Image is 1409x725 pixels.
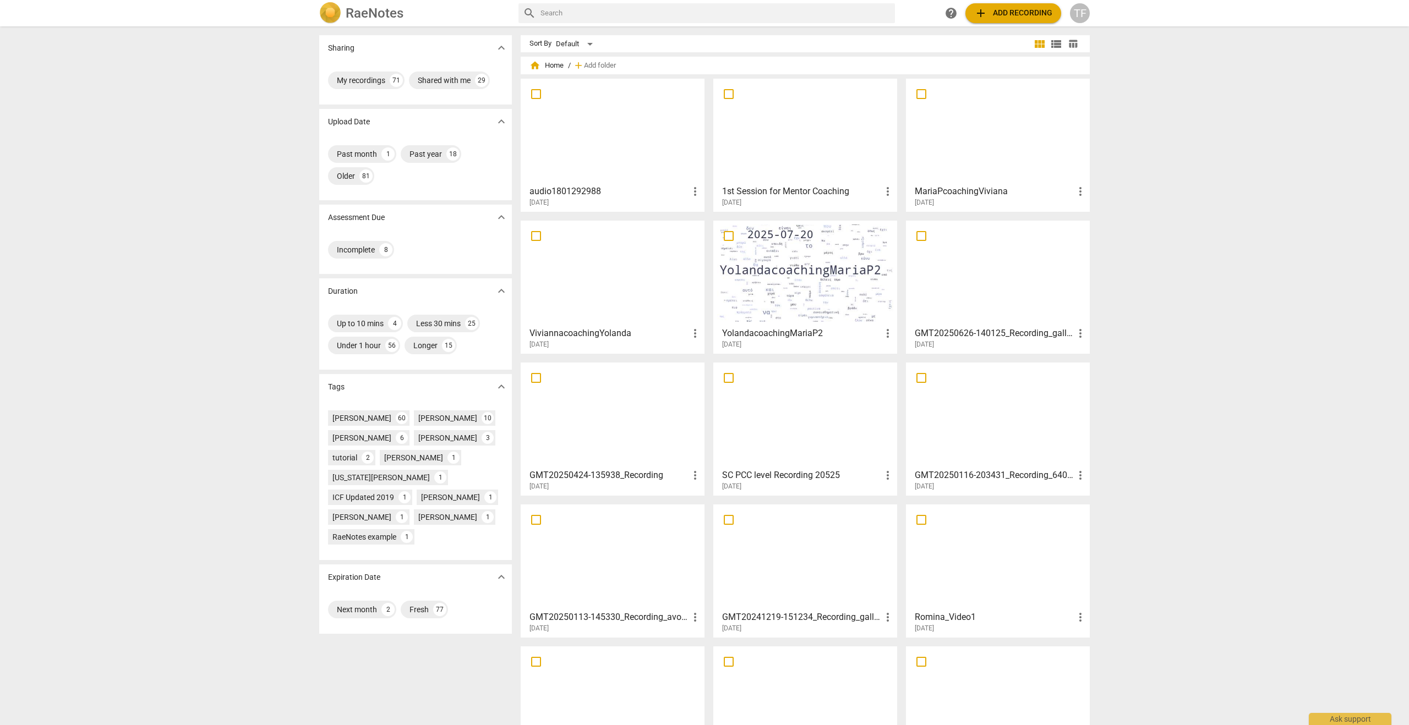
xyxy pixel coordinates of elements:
[1031,36,1048,52] button: Tile view
[362,452,374,464] div: 2
[495,41,508,54] span: expand_more
[717,224,893,349] a: YolandacoachingMariaP2[DATE]
[337,75,385,86] div: My recordings
[529,60,564,71] span: Home
[442,339,455,352] div: 15
[482,511,494,523] div: 1
[974,7,987,20] span: add
[495,284,508,298] span: expand_more
[447,452,460,464] div: 1
[529,185,689,198] h3: audio1801292988
[525,83,701,207] a: audio1801292988[DATE]
[881,611,894,624] span: more_vert
[722,482,741,491] span: [DATE]
[568,62,571,70] span: /
[915,469,1074,482] h3: GMT20250116-203431_Recording_640x360
[529,624,549,633] span: [DATE]
[1074,327,1087,340] span: more_vert
[337,604,377,615] div: Next month
[689,185,702,198] span: more_vert
[328,381,345,393] p: Tags
[910,366,1086,491] a: GMT20250116-203431_Recording_640x360[DATE]
[974,7,1052,20] span: Add recording
[319,2,341,24] img: Logo
[328,212,385,223] p: Assessment Due
[529,611,689,624] h3: GMT20250113-145330_Recording_avo_640x360
[482,412,494,424] div: 10
[584,62,616,70] span: Add folder
[910,224,1086,349] a: GMT20250626-140125_Recording_gallery_1920x1050[DATE]
[416,318,461,329] div: Less 30 mins
[717,83,893,207] a: 1st Session for Mentor Coaching[DATE]
[1074,611,1087,624] span: more_vert
[493,378,510,395] button: Show more
[689,327,702,340] span: more_vert
[328,116,370,128] p: Upload Date
[1050,37,1063,51] span: view_list
[529,40,551,48] div: Sort By
[722,611,881,624] h3: GMT20241219-151234_Recording_gallery_1920x1050
[482,432,494,444] div: 3
[398,491,411,503] div: 1
[418,432,477,443] div: [PERSON_NAME]
[529,340,549,349] span: [DATE]
[1048,36,1064,52] button: List view
[332,432,391,443] div: [PERSON_NAME]
[1064,36,1081,52] button: Table view
[1068,39,1078,49] span: table_chart
[689,611,702,624] span: more_vert
[915,198,934,207] span: [DATE]
[495,570,508,584] span: expand_more
[390,74,403,87] div: 71
[381,147,395,161] div: 1
[337,171,355,182] div: Older
[418,413,477,424] div: [PERSON_NAME]
[529,198,549,207] span: [DATE]
[525,366,701,491] a: GMT20250424-135938_Recording[DATE]
[332,472,430,483] div: [US_STATE][PERSON_NAME]
[332,492,394,503] div: ICF Updated 2019
[465,317,478,330] div: 25
[493,40,510,56] button: Show more
[332,413,391,424] div: [PERSON_NAME]
[915,185,1074,198] h3: MariaPcoachingViviana
[337,318,384,329] div: Up to 10 mins
[689,469,702,482] span: more_vert
[337,340,381,351] div: Under 1 hour
[910,508,1086,633] a: Romina_Video1[DATE]
[396,412,408,424] div: 60
[475,74,488,87] div: 29
[523,7,536,20] span: search
[396,432,408,444] div: 6
[332,531,396,542] div: RaeNotes example
[1070,3,1090,23] button: TF
[413,340,438,351] div: Longer
[493,113,510,130] button: Show more
[525,508,701,633] a: GMT20250113-145330_Recording_avo_640x360[DATE]
[332,512,391,523] div: [PERSON_NAME]
[328,42,354,54] p: Sharing
[495,115,508,128] span: expand_more
[493,569,510,585] button: Show more
[384,452,443,463] div: [PERSON_NAME]
[385,339,398,352] div: 56
[915,611,1074,624] h3: Romina_Video1
[409,604,429,615] div: Fresh
[881,327,894,340] span: more_vert
[722,624,741,633] span: [DATE]
[717,366,893,491] a: SC PCC level Recording 20525[DATE]
[881,469,894,482] span: more_vert
[722,198,741,207] span: [DATE]
[915,340,934,349] span: [DATE]
[722,327,881,340] h3: YolandacoachingMariaP2
[319,2,510,24] a: LogoRaeNotes
[446,147,460,161] div: 18
[381,603,395,616] div: 2
[421,492,480,503] div: [PERSON_NAME]
[495,211,508,224] span: expand_more
[881,185,894,198] span: more_vert
[396,511,408,523] div: 1
[540,4,891,22] input: Search
[434,471,446,484] div: 1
